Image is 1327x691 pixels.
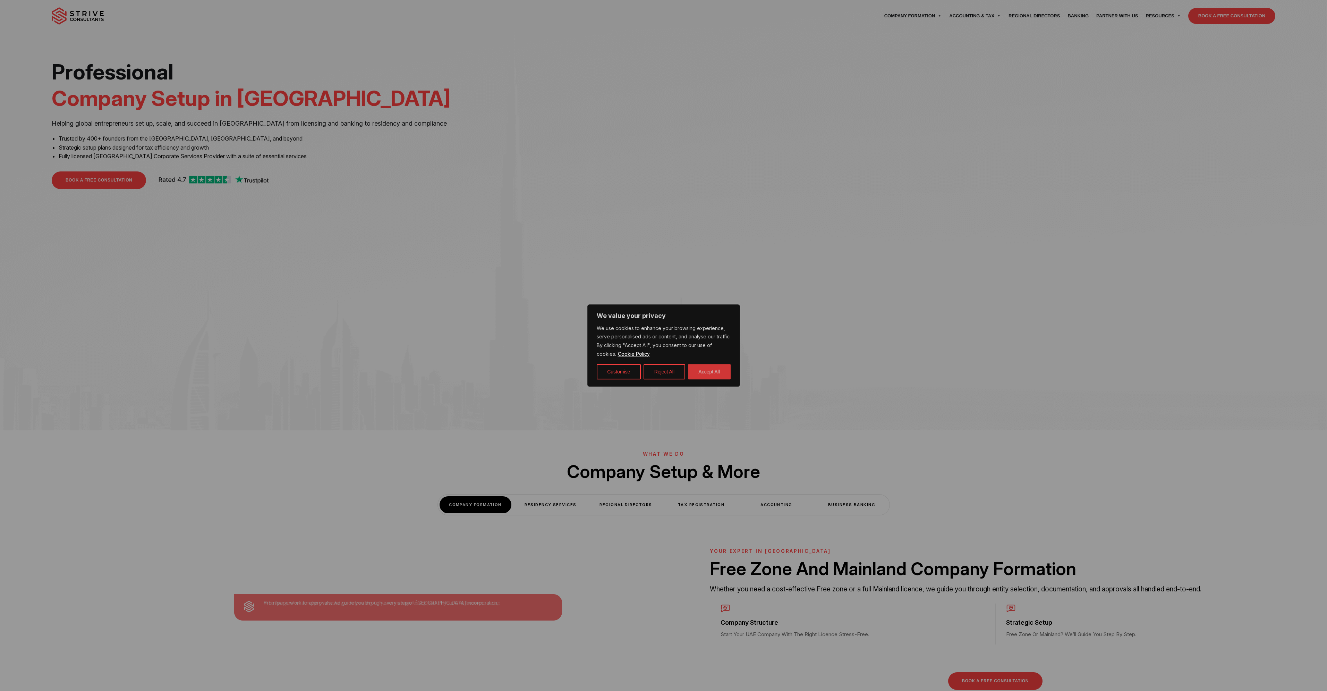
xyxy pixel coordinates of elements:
button: Reject All [644,364,685,379]
p: We value your privacy [597,312,731,320]
div: We value your privacy [587,304,740,387]
button: Accept All [688,364,731,379]
a: Cookie Policy [618,351,650,357]
p: We use cookies to enhance your browsing experience, serve personalised ads or content, and analys... [597,324,731,359]
button: Customise [597,364,641,379]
